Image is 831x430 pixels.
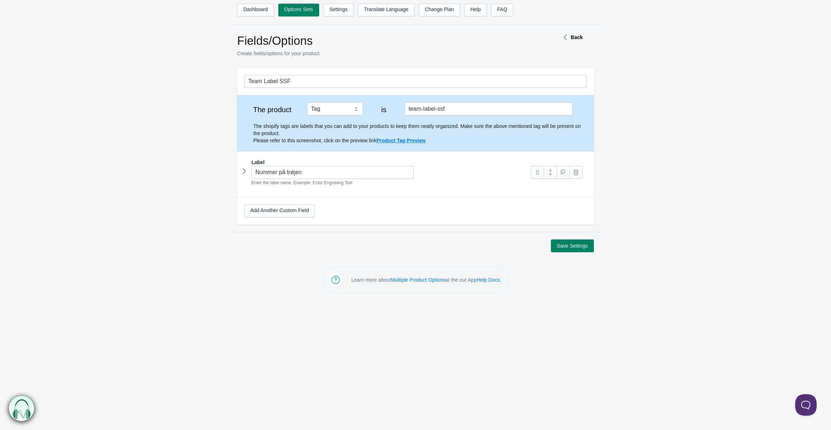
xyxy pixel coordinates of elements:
[237,50,534,57] p: Create fields/options for your product.
[251,159,265,166] label: Label
[237,4,274,16] a: Dashboard
[244,205,315,218] a: Add Another Custom Field
[358,4,414,16] a: Translate Language
[244,75,587,88] input: General Options Set
[244,106,300,113] label: The product
[795,394,817,416] iframe: Toggle Customer Support
[391,277,446,283] a: Multiple Product Options
[491,4,513,16] a: FAQ
[551,239,594,252] button: Save Settings
[9,396,34,421] img: bxm.png
[419,4,460,16] a: Change Plan
[477,277,500,283] a: Help Docs
[560,34,582,40] a: Back
[278,4,319,16] a: Options Sets
[323,4,354,16] a: Settings
[464,4,487,16] a: Help
[253,123,587,144] p: The shopify tags are labels that you can add to your products to keep them neatly organized. Make...
[571,34,582,40] strong: Back
[370,106,398,113] label: is
[237,34,534,48] h1: Fields/Options
[376,138,426,143] a: Product Tag Preview
[351,276,501,283] p: Learn more about at the our App .
[251,180,352,185] em: Enter the label name. Example: Enter Engraving Text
